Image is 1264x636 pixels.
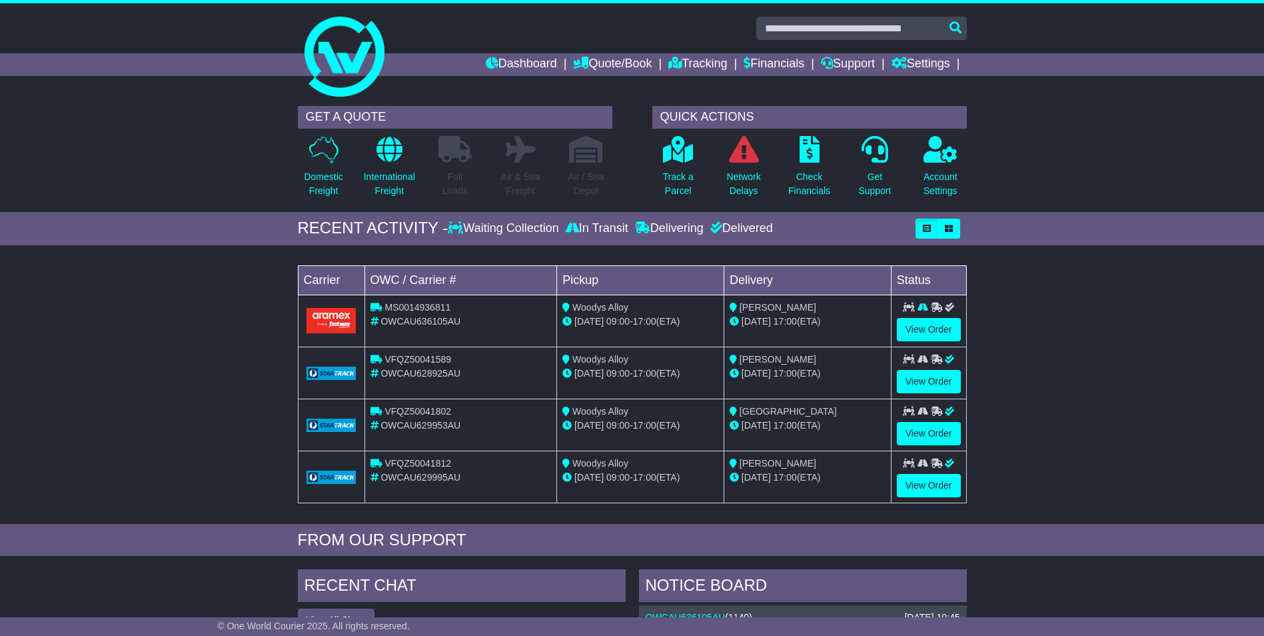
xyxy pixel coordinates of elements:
[724,265,891,295] td: Delivery
[574,420,604,431] span: [DATE]
[633,316,656,327] span: 17:00
[742,472,771,483] span: [DATE]
[774,368,797,379] span: 17:00
[501,170,540,198] p: Air & Sea Freight
[380,420,460,431] span: OWCAU629953AU
[924,170,957,198] p: Account Settings
[668,53,727,76] a: Tracking
[298,265,364,295] td: Carrier
[298,609,374,632] button: View All Chats
[573,53,652,76] a: Quote/Book
[897,474,961,497] a: View Order
[897,318,961,341] a: View Order
[744,53,804,76] a: Financials
[303,135,343,205] a: DomesticFreight
[740,302,816,313] span: [PERSON_NAME]
[730,471,886,485] div: (ETA)
[298,531,967,550] div: FROM OUR SUPPORT
[728,612,749,623] span: 1140
[364,170,415,198] p: International Freight
[639,569,967,605] div: NOTICE BOARD
[217,621,410,631] span: © One World Courier 2025. All rights reserved.
[606,368,630,379] span: 09:00
[730,367,886,381] div: (ETA)
[707,221,773,236] div: Delivered
[380,316,460,327] span: OWCAU636105AU
[632,221,707,236] div: Delivering
[923,135,958,205] a: AccountSettings
[557,265,724,295] td: Pickup
[572,458,628,469] span: Woodys Alloy
[384,354,451,365] span: VFQZ50041589
[606,472,630,483] span: 09:00
[897,370,961,393] a: View Order
[448,221,562,236] div: Waiting Collection
[307,419,356,432] img: GetCarrierServiceLogo
[662,135,694,205] a: Track aParcel
[646,612,960,623] div: ( )
[742,316,771,327] span: [DATE]
[891,265,966,295] td: Status
[633,420,656,431] span: 17:00
[562,471,718,485] div: - (ETA)
[307,367,356,380] img: GetCarrierServiceLogo
[363,135,416,205] a: InternationalFreight
[384,302,450,313] span: MS0014936811
[568,170,604,198] p: Air / Sea Depot
[774,420,797,431] span: 17:00
[740,354,816,365] span: [PERSON_NAME]
[774,316,797,327] span: 17:00
[380,368,460,379] span: OWCAU628925AU
[904,612,959,623] div: [DATE] 10:45
[740,458,816,469] span: [PERSON_NAME]
[897,422,961,445] a: View Order
[740,406,837,417] span: [GEOGRAPHIC_DATA]
[606,316,630,327] span: 09:00
[742,420,771,431] span: [DATE]
[384,458,451,469] span: VFQZ50041812
[572,406,628,417] span: Woodys Alloy
[646,612,726,623] a: OWCAU636105AU
[298,106,612,129] div: GET A QUOTE
[438,170,472,198] p: Full Loads
[562,419,718,433] div: - (ETA)
[788,135,831,205] a: CheckFinancials
[892,53,950,76] a: Settings
[726,135,761,205] a: NetworkDelays
[774,472,797,483] span: 17:00
[730,315,886,329] div: (ETA)
[788,170,830,198] p: Check Financials
[562,221,632,236] div: In Transit
[821,53,875,76] a: Support
[307,308,356,333] img: Aramex.png
[486,53,557,76] a: Dashboard
[652,106,967,129] div: QUICK ACTIONS
[858,170,891,198] p: Get Support
[633,472,656,483] span: 17:00
[298,569,626,605] div: RECENT CHAT
[304,170,342,198] p: Domestic Freight
[574,316,604,327] span: [DATE]
[572,302,628,313] span: Woodys Alloy
[858,135,892,205] a: GetSupport
[574,472,604,483] span: [DATE]
[742,368,771,379] span: [DATE]
[562,367,718,381] div: - (ETA)
[606,420,630,431] span: 09:00
[730,419,886,433] div: (ETA)
[298,219,448,238] div: RECENT ACTIVITY -
[380,472,460,483] span: OWCAU629995AU
[663,170,694,198] p: Track a Parcel
[562,315,718,329] div: - (ETA)
[633,368,656,379] span: 17:00
[384,406,451,417] span: VFQZ50041802
[364,265,557,295] td: OWC / Carrier #
[307,471,356,484] img: GetCarrierServiceLogo
[574,368,604,379] span: [DATE]
[572,354,628,365] span: Woodys Alloy
[726,170,760,198] p: Network Delays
